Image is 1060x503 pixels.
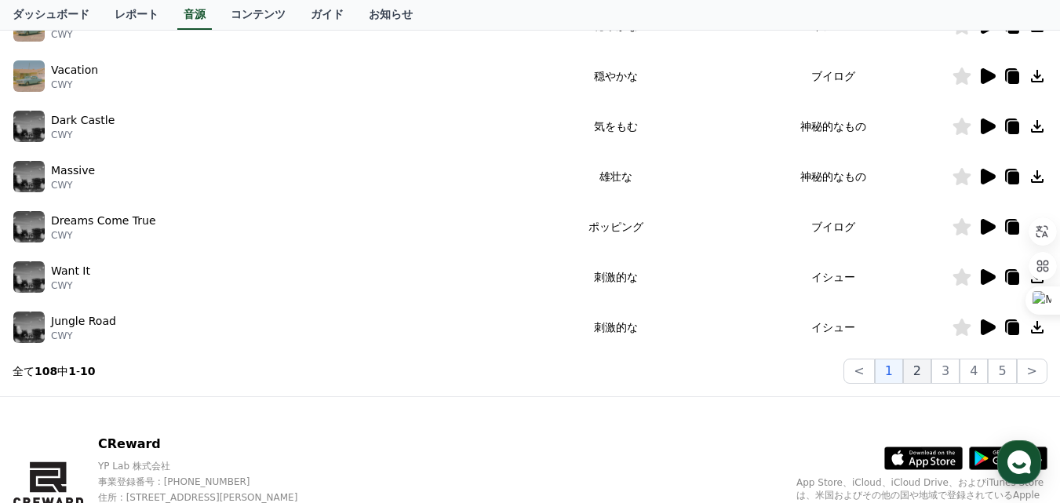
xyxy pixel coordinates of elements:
[960,359,988,384] button: 4
[51,213,156,229] p: Dreams Come True
[68,365,76,377] strong: 1
[35,365,57,377] strong: 108
[931,359,960,384] button: 3
[51,279,90,292] p: CWY
[517,252,715,302] td: 刺激的な
[517,302,715,352] td: 刺激的な
[51,78,98,91] p: CWY
[51,179,95,191] p: CWY
[51,229,156,242] p: CWY
[13,211,45,242] img: music
[716,51,952,101] td: ブイログ
[51,62,98,78] p: Vacation
[716,202,952,252] td: ブイログ
[51,313,116,330] p: Jungle Road
[13,363,96,379] p: 全て 中 -
[98,460,325,472] p: YP Lab 株式会社
[517,101,715,151] td: 気をもむ
[13,111,45,142] img: music
[5,373,104,412] a: Home
[716,101,952,151] td: 神秘的なもの
[1017,359,1047,384] button: >
[130,397,177,410] span: Messages
[51,162,95,179] p: Massive
[51,129,115,141] p: CWY
[232,396,271,409] span: Settings
[716,302,952,352] td: イシュー
[13,312,45,343] img: music
[903,359,931,384] button: 2
[51,263,90,279] p: Want It
[517,202,715,252] td: ポッピング
[80,365,95,377] strong: 10
[875,359,903,384] button: 1
[716,252,952,302] td: イシュー
[988,359,1016,384] button: 5
[98,476,325,488] p: 事業登録番号 : [PHONE_NUMBER]
[51,112,115,129] p: Dark Castle
[517,151,715,202] td: 雄壮な
[517,51,715,101] td: 穏やかな
[13,261,45,293] img: music
[51,28,125,41] p: CWY
[104,373,202,412] a: Messages
[51,330,116,342] p: CWY
[202,373,301,412] a: Settings
[98,435,325,454] p: CReward
[13,161,45,192] img: music
[13,60,45,92] img: music
[716,151,952,202] td: 神秘的なもの
[40,396,67,409] span: Home
[843,359,874,384] button: <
